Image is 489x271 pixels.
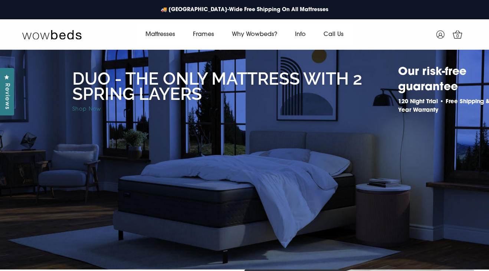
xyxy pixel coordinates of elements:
[137,24,184,45] a: Mattresses
[184,24,223,45] a: Frames
[2,83,12,110] span: Reviews
[315,24,352,45] a: Call Us
[72,107,101,112] a: Shop Now
[454,33,462,40] span: 0
[448,25,467,44] a: 0
[157,2,332,17] a: 🚚 [GEOGRAPHIC_DATA]-Wide Free Shipping On All Mattresses
[223,24,286,45] a: Why Wowbeds?
[72,71,394,102] h2: Duo - the only mattress with 2 spring layers
[286,24,315,45] a: Info
[22,29,82,40] img: Wow Beds Logo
